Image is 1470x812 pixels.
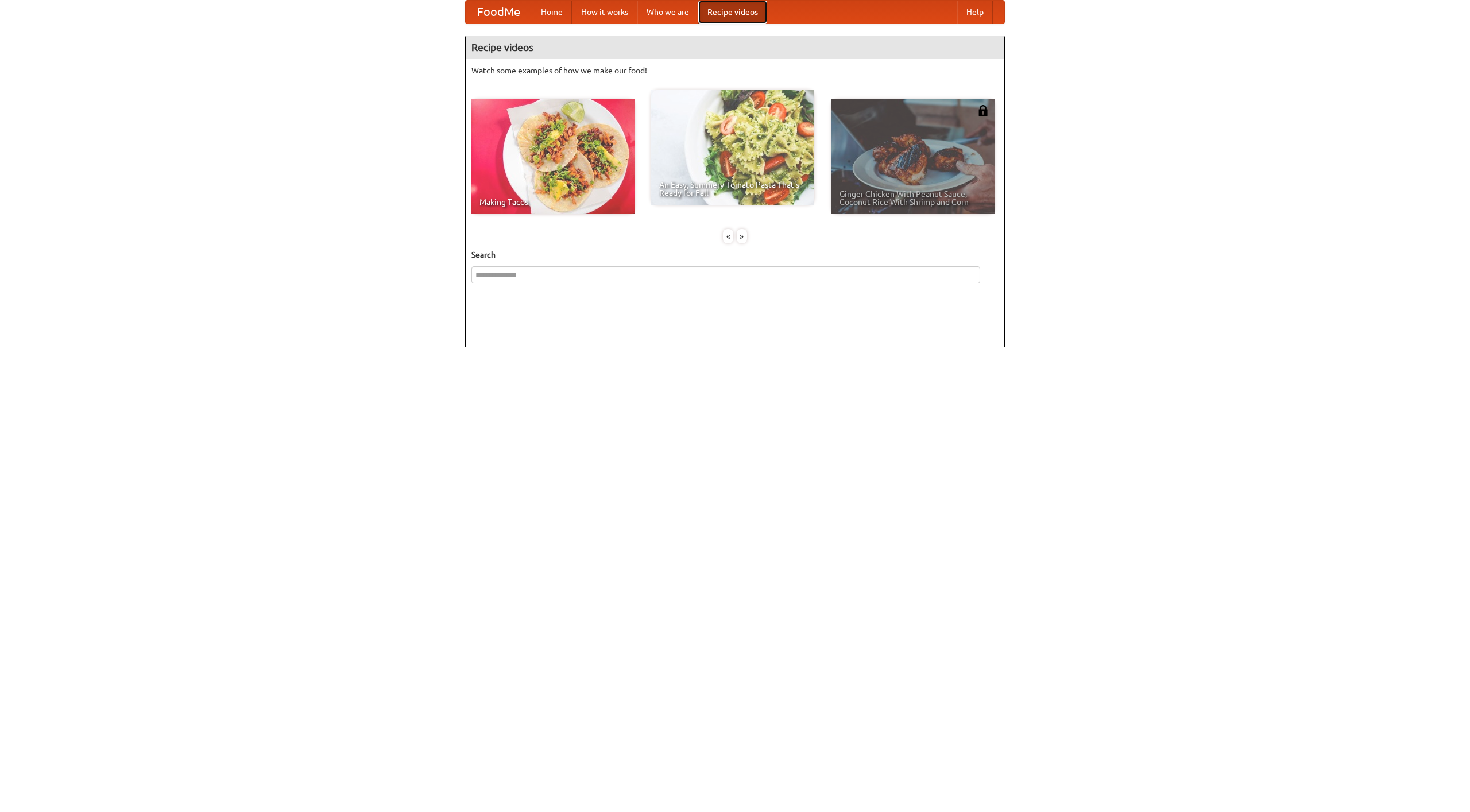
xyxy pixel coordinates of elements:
a: Who we are [637,1,698,24]
h5: Search [471,249,999,261]
a: Help [957,1,993,24]
a: Home [532,1,572,24]
a: Recipe videos [698,1,767,24]
a: How it works [572,1,637,24]
div: » [737,229,747,243]
span: An Easy, Summery Tomato Pasta That's Ready for Fall [659,181,806,197]
a: FoodMe [466,1,532,24]
p: Watch some examples of how we make our food! [471,65,999,76]
div: « [723,229,733,243]
a: Making Tacos [471,99,635,214]
img: 483408.png [977,105,989,116]
a: An Easy, Summery Tomato Pasta That's Ready for Fall [651,90,814,205]
h4: Recipe videos [466,36,1004,59]
span: Making Tacos [479,198,626,206]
